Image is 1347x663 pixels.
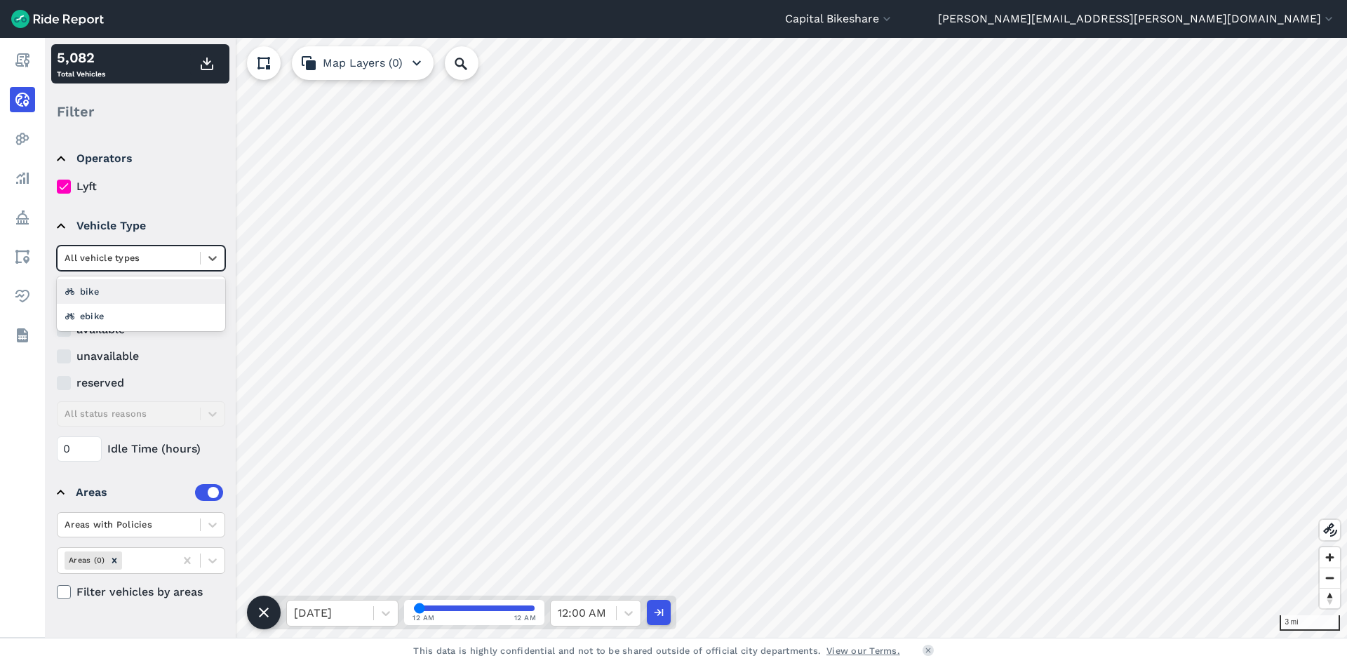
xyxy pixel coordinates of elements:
[45,38,1347,638] canvas: Map
[57,139,223,178] summary: Operators
[57,279,225,304] div: bike
[292,46,434,80] button: Map Layers (0)
[826,644,900,657] a: View our Terms.
[51,90,229,133] div: Filter
[413,612,435,623] span: 12 AM
[1280,615,1340,631] div: 3 mi
[938,11,1336,27] button: [PERSON_NAME][EMAIL_ADDRESS][PERSON_NAME][DOMAIN_NAME]
[10,283,35,309] a: Health
[57,206,223,246] summary: Vehicle Type
[10,166,35,191] a: Analyze
[107,551,122,569] div: Remove Areas (0)
[785,11,894,27] button: Capital Bikeshare
[1320,568,1340,588] button: Zoom out
[65,551,107,569] div: Areas (0)
[57,47,105,68] div: 5,082
[10,126,35,152] a: Heatmaps
[10,323,35,348] a: Datasets
[57,304,225,328] div: ebike
[57,348,225,365] label: unavailable
[57,473,223,512] summary: Areas
[10,244,35,269] a: Areas
[445,46,501,80] input: Search Location or Vehicles
[57,47,105,81] div: Total Vehicles
[10,205,35,230] a: Policy
[57,436,225,462] div: Idle Time (hours)
[57,178,225,195] label: Lyft
[57,375,225,391] label: reserved
[76,484,223,501] div: Areas
[11,10,104,28] img: Ride Report
[57,584,225,601] label: Filter vehicles by areas
[1320,547,1340,568] button: Zoom in
[1320,588,1340,608] button: Reset bearing to north
[10,87,35,112] a: Realtime
[10,48,35,73] a: Report
[514,612,537,623] span: 12 AM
